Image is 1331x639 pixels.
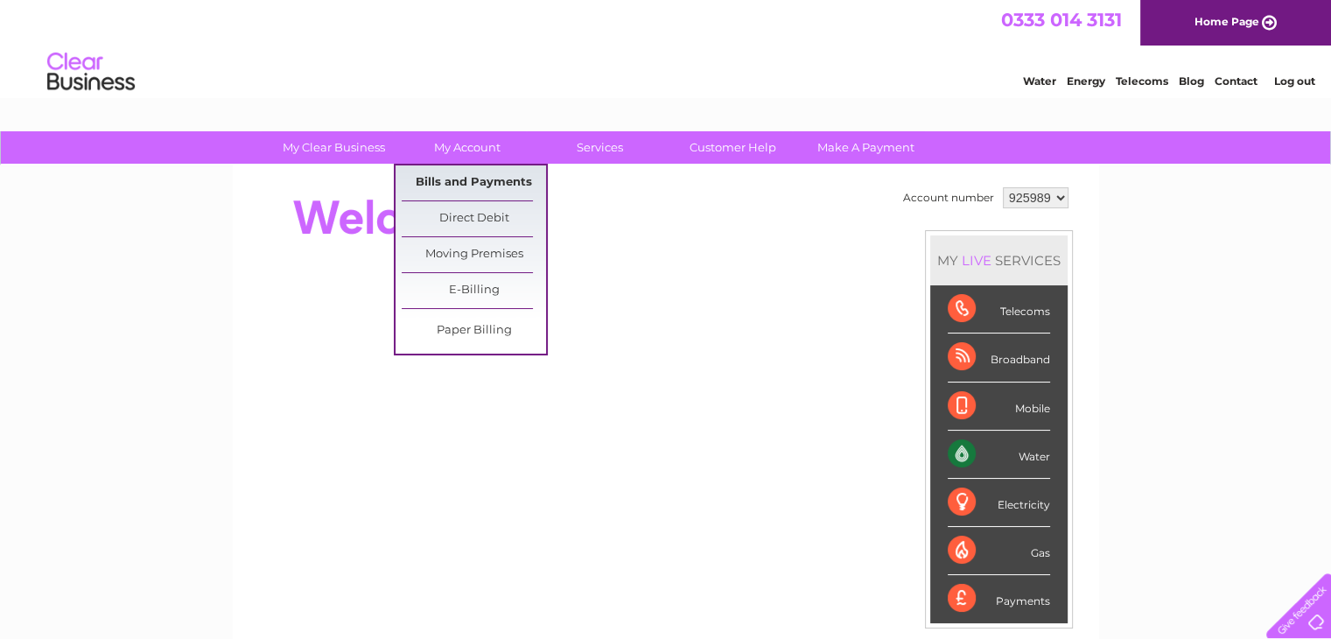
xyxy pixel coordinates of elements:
a: Water [1023,74,1056,88]
div: Water [948,431,1050,479]
a: Make A Payment [794,131,938,164]
div: Gas [948,527,1050,575]
div: Payments [948,575,1050,622]
div: Clear Business is a trading name of Verastar Limited (registered in [GEOGRAPHIC_DATA] No. 3667643... [253,10,1080,85]
a: Bills and Payments [402,165,546,200]
a: My Account [395,131,539,164]
a: Direct Debit [402,201,546,236]
div: Telecoms [948,285,1050,334]
a: Contact [1215,74,1257,88]
div: MY SERVICES [930,235,1068,285]
td: Account number [899,183,998,213]
a: Blog [1179,74,1204,88]
div: Electricity [948,479,1050,527]
a: Energy [1067,74,1105,88]
a: Telecoms [1116,74,1168,88]
a: My Clear Business [262,131,406,164]
img: logo.png [46,46,136,99]
div: Mobile [948,383,1050,431]
a: 0333 014 3131 [1001,9,1122,31]
a: Paper Billing [402,313,546,348]
a: Moving Premises [402,237,546,272]
div: LIVE [958,252,995,269]
div: Broadband [948,334,1050,382]
a: Log out [1273,74,1314,88]
a: Customer Help [661,131,805,164]
a: E-Billing [402,273,546,308]
a: Services [528,131,672,164]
